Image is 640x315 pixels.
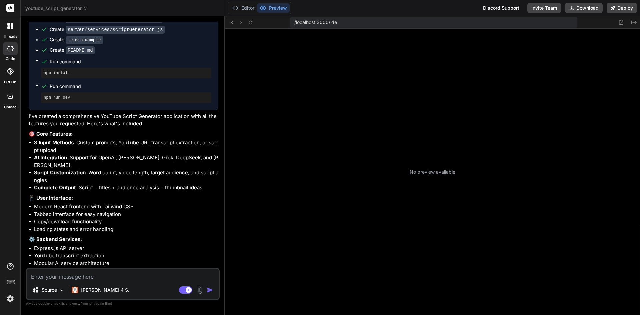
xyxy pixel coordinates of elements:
[34,226,218,233] li: Loading states and error handling
[34,218,218,226] li: Copy/download functionality
[229,3,257,13] button: Editor
[34,139,74,146] strong: 3 Input Methods
[25,5,88,12] span: youtube_script_generator
[34,211,218,218] li: Tabbed interface for easy navigation
[81,287,131,293] p: [PERSON_NAME] 4 S..
[34,184,76,191] strong: Complete Output
[29,236,82,242] strong: ⚙️ Backend Services:
[479,3,523,13] div: Discord Support
[34,245,218,252] li: Express.js API server
[34,203,218,211] li: Modern React frontend with Tailwind CSS
[527,3,561,13] button: Invite Team
[5,293,16,304] img: settings
[42,287,57,293] p: Source
[66,36,103,44] code: .env.example
[50,36,103,43] div: Create
[34,169,86,176] strong: Script Customization
[44,70,209,76] pre: npm install
[66,26,165,34] code: server/services/scriptGenerator.js
[607,3,637,13] button: Deploy
[34,267,218,275] li: Environment-based configuration
[6,56,15,62] label: code
[29,131,73,137] strong: 🎯 Core Features:
[34,184,218,192] li: : Script + titles + audience analysis + thumbnail ideas
[29,113,218,128] p: I've created a comprehensive YouTube Script Generator application with all the features you reque...
[207,287,213,293] img: icon
[89,301,101,305] span: privacy
[34,154,67,161] strong: AI Integration
[50,26,165,33] div: Create
[257,3,290,13] button: Preview
[565,3,603,13] button: Download
[50,47,95,54] div: Create
[34,139,218,154] li: : Custom prompts, YouTube URL transcript extraction, or script upload
[72,287,78,293] img: Claude 4 Sonnet
[50,58,211,65] span: Run command
[196,286,204,294] img: attachment
[26,300,220,307] p: Always double-check its answers. Your in Bind
[29,195,73,201] strong: 📱 User Interface:
[4,79,16,85] label: GitHub
[50,83,211,90] span: Run command
[34,154,218,169] li: : Support for OpenAI, [PERSON_NAME], Grok, DeepSeek, and [PERSON_NAME]
[44,95,209,100] pre: npm run dev
[34,169,218,184] li: : Word count, video length, target audience, and script angles
[410,169,455,175] p: No preview available
[34,252,218,260] li: YouTube transcript extraction
[294,19,337,26] span: /localhost:3000/ide
[34,260,218,267] li: Modular AI service architecture
[50,16,162,23] div: Create
[3,34,17,39] label: threads
[66,46,95,54] code: README.md
[59,287,65,293] img: Pick Models
[4,104,17,110] label: Upload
